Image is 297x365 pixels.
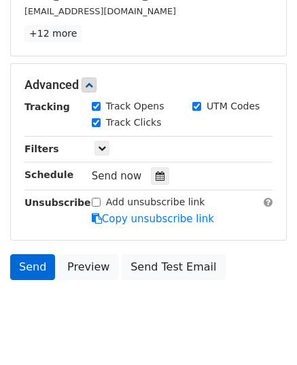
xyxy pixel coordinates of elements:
[24,143,59,154] strong: Filters
[106,99,164,114] label: Track Opens
[106,116,162,130] label: Track Clicks
[229,300,297,365] iframe: Chat Widget
[106,195,205,209] label: Add unsubscribe link
[122,254,225,280] a: Send Test Email
[10,254,55,280] a: Send
[24,6,176,16] small: [EMAIL_ADDRESS][DOMAIN_NAME]
[24,77,273,92] h5: Advanced
[92,170,142,182] span: Send now
[207,99,260,114] label: UTM Codes
[24,197,91,208] strong: Unsubscribe
[24,101,70,112] strong: Tracking
[92,213,214,225] a: Copy unsubscribe link
[24,25,82,42] a: +12 more
[58,254,118,280] a: Preview
[24,169,73,180] strong: Schedule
